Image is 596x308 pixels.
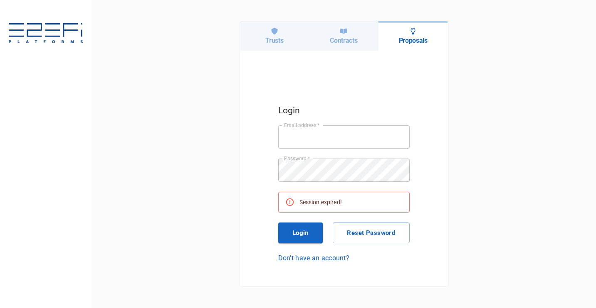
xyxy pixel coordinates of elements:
[278,103,410,117] h5: Login
[265,37,283,44] h6: Trusts
[284,122,320,129] label: Email address
[299,195,342,210] div: Session expired!
[333,222,409,243] button: Reset Password
[8,23,83,45] img: E2EFiPLATFORMS-7f06cbf9.svg
[284,155,310,162] label: Password
[330,37,357,44] h6: Contracts
[278,222,323,243] button: Login
[278,253,410,263] a: Don't have an account?
[399,37,428,44] h6: Proposals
